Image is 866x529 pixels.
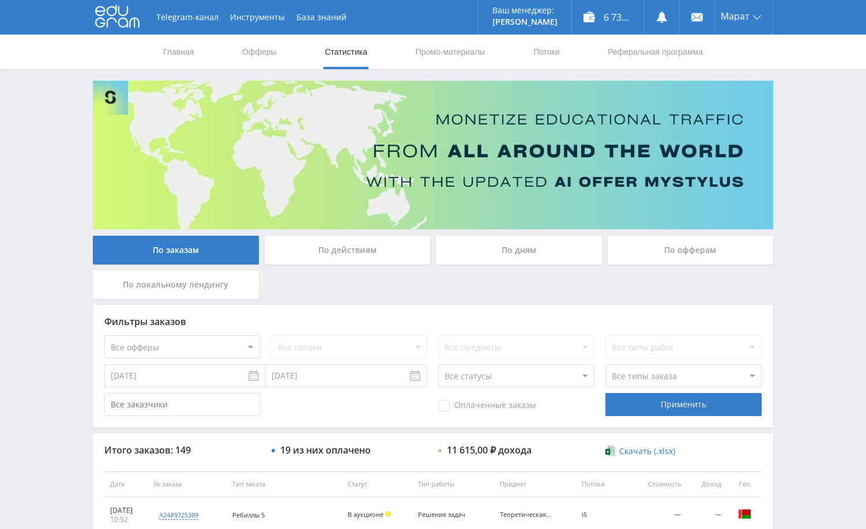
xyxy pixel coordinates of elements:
div: Решение задач [418,511,470,519]
th: Тип работы [412,471,494,497]
a: Потоки [532,35,561,69]
span: В аукционе [348,510,383,519]
div: По действиям [265,236,431,264]
div: 10:52 [110,515,142,524]
img: Banner [93,81,773,229]
div: По заказам [93,236,259,264]
span: Ребиллы 5 [232,511,265,519]
a: Офферы [241,35,278,69]
div: 19 из них оплачено [280,445,371,455]
a: Скачать (.xlsx) [605,445,675,457]
th: № заказа [148,471,227,497]
th: Гео [727,471,762,497]
div: iS [582,511,624,519]
div: По локальному лендингу [93,270,259,299]
span: Холд [385,511,391,517]
div: Итого заказов: 149 [104,445,260,455]
a: Промо-материалы [415,35,486,69]
a: Статистика [323,35,368,69]
a: Реферальная программа [607,35,704,69]
div: a24#9725389 [159,511,198,520]
div: 11 615,00 ₽ дохода [447,445,532,455]
div: Фильтры заказов [104,316,762,327]
div: По дням [436,236,602,264]
th: Тип заказа [227,471,342,497]
input: Все заказчики [104,393,260,416]
div: Применить [605,393,761,416]
div: Теоретическая механика [500,511,552,519]
span: Марат [721,12,750,21]
img: blr.png [737,507,751,521]
span: Скачать (.xlsx) [619,447,675,456]
a: Главная [162,35,195,69]
th: Статус [342,471,412,497]
span: Оплаченные заказы [438,400,536,411]
th: Стоимость [630,471,687,497]
th: Потоки [576,471,630,497]
p: Ваш менеджер: [492,6,558,15]
p: [PERSON_NAME] [492,17,558,27]
th: Доход [687,471,727,497]
th: Предмет [494,471,576,497]
div: По офферам [608,236,774,264]
th: Дата [104,471,148,497]
div: [DATE] [110,506,142,515]
img: xlsx [605,445,615,456]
